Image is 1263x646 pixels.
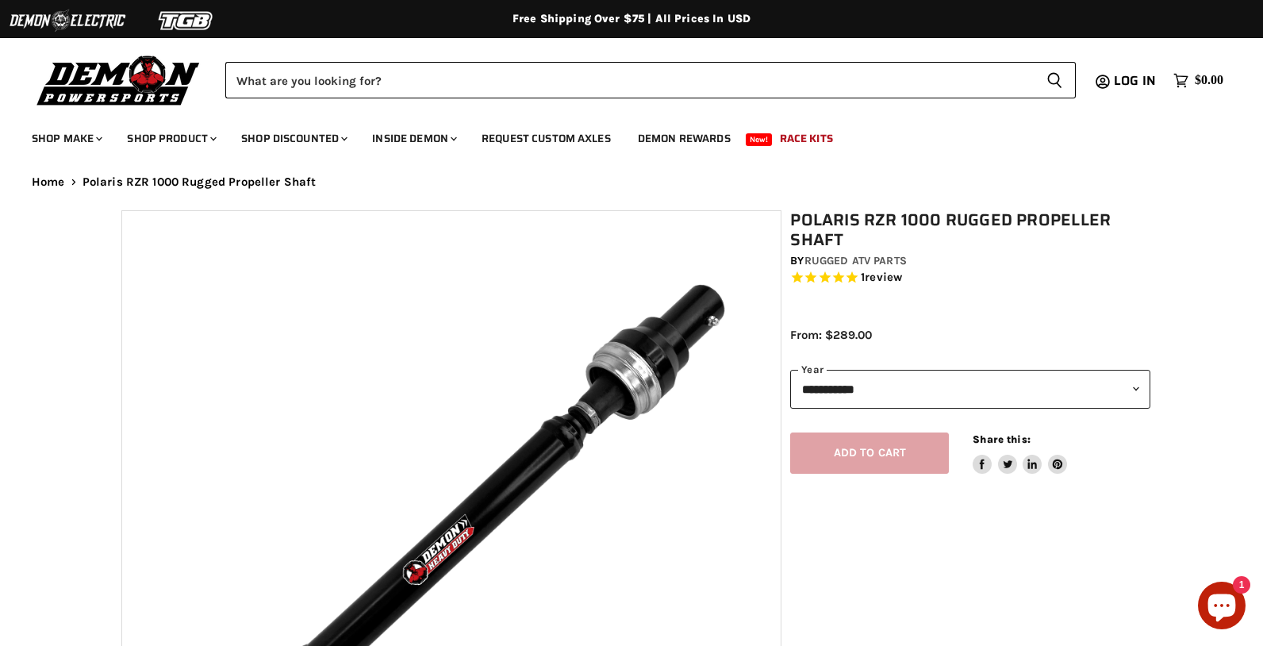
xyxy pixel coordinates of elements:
[20,116,1219,155] ul: Main menu
[225,62,1034,98] input: Search
[1195,73,1223,88] span: $0.00
[746,133,773,146] span: New!
[790,252,1150,270] div: by
[865,271,902,285] span: review
[225,62,1076,98] form: Product
[973,433,1030,445] span: Share this:
[790,210,1150,250] h1: Polaris RZR 1000 Rugged Propeller Shaft
[804,254,907,267] a: Rugged ATV Parts
[32,52,205,108] img: Demon Powersports
[973,433,1067,475] aside: Share this:
[790,328,872,342] span: From: $289.00
[8,6,127,36] img: Demon Electric Logo 2
[1193,582,1250,633] inbox-online-store-chat: Shopify online store chat
[1114,71,1156,90] span: Log in
[83,175,317,189] span: Polaris RZR 1000 Rugged Propeller Shaft
[626,122,743,155] a: Demon Rewards
[127,6,246,36] img: TGB Logo 2
[790,270,1150,286] span: Rated 5.0 out of 5 stars 1 reviews
[768,122,845,155] a: Race Kits
[1165,69,1231,92] a: $0.00
[1034,62,1076,98] button: Search
[1107,74,1165,88] a: Log in
[115,122,226,155] a: Shop Product
[790,370,1150,409] select: year
[861,271,902,285] span: 1 reviews
[360,122,466,155] a: Inside Demon
[470,122,623,155] a: Request Custom Axles
[229,122,357,155] a: Shop Discounted
[20,122,112,155] a: Shop Make
[32,175,65,189] a: Home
